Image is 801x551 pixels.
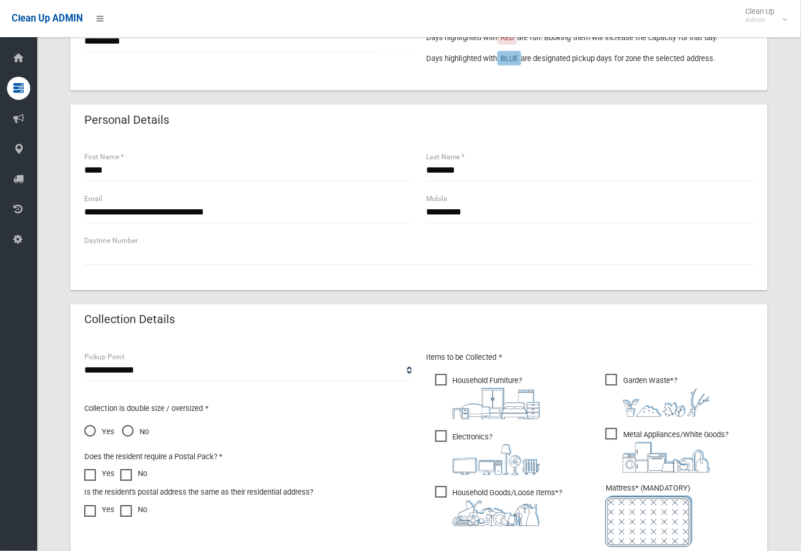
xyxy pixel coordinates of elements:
span: Garden Waste* [606,374,710,417]
img: aa9efdbe659d29b613fca23ba79d85cb.png [453,388,540,420]
span: Electronics [435,431,540,475]
span: Clean Up ADMIN [12,13,83,24]
span: Clean Up [740,7,786,24]
img: 394712a680b73dbc3d2a6a3a7ffe5a07.png [453,445,540,475]
i: ? [623,431,729,473]
p: Items to be Collected * [426,351,754,365]
span: Household Furniture [435,374,540,420]
header: Personal Details [70,109,183,131]
img: e7408bece873d2c1783593a074e5cb2f.png [606,496,693,548]
img: 36c1b0289cb1767239cdd3de9e694f19.png [623,442,710,473]
small: Admin [746,16,775,24]
span: Metal Appliances/White Goods [606,428,729,473]
p: Days highlighted with are designated pickup days for zone the selected address. [426,52,754,66]
label: Yes [84,467,115,481]
label: Is the resident's postal address the same as their residential address? [84,486,313,500]
label: No [120,503,147,517]
span: BLUE [500,54,518,63]
span: RED [500,33,514,42]
p: Collection is double size / oversized * [84,402,412,416]
span: Household Goods/Loose Items* [435,486,563,527]
i: ? [453,433,540,475]
span: Mattress* (MANDATORY) [606,484,754,548]
img: b13cc3517677393f34c0a387616ef184.png [453,500,540,527]
header: Collection Details [70,309,189,331]
i: ? [453,489,563,527]
label: No [120,467,147,481]
span: No [122,425,149,439]
label: Yes [84,503,115,517]
i: ? [453,377,540,420]
p: Days highlighted with are full. Booking them will increase the capacity for that day. [426,31,754,45]
img: 4fd8a5c772b2c999c83690221e5242e0.png [623,388,710,417]
i: ? [623,377,710,417]
span: Yes [84,425,115,439]
label: Does the resident require a Postal Pack? * [84,450,223,464]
